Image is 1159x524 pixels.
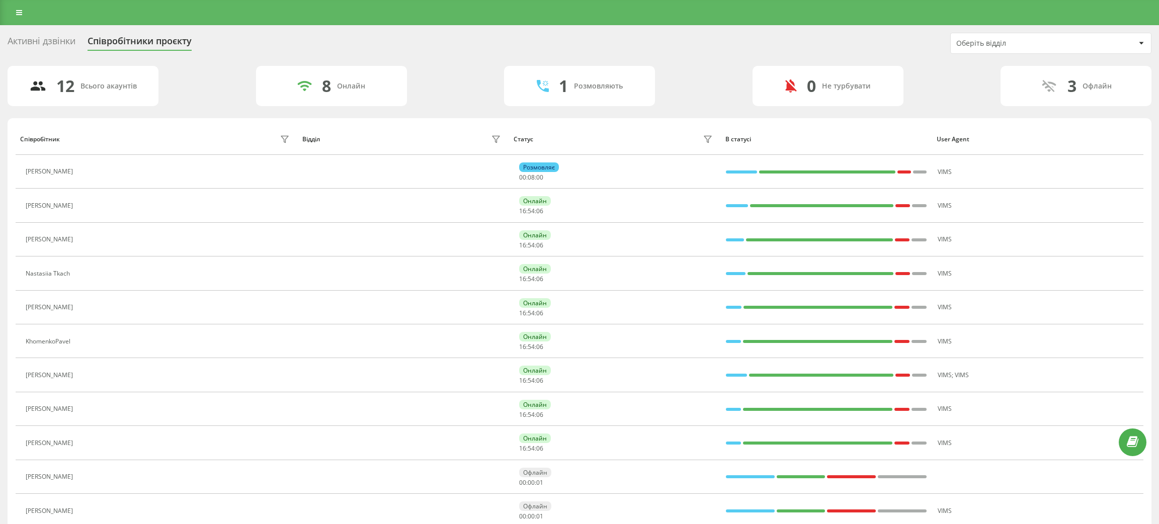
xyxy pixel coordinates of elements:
div: Статус [514,136,533,143]
div: Онлайн [519,366,551,375]
span: VIMS [938,404,952,413]
div: Співробітники проєкту [88,36,192,51]
div: Онлайн [519,298,551,308]
span: 54 [528,309,535,317]
div: : : [519,242,543,249]
div: [PERSON_NAME] [26,372,75,379]
span: 00 [519,478,526,487]
div: Онлайн [519,400,551,409]
div: 8 [322,76,331,96]
span: 00 [528,478,535,487]
span: VIMS [938,439,952,447]
div: Всього акаунтів [80,82,137,91]
div: User Agent [937,136,1139,143]
span: 00 [536,173,543,182]
span: 16 [519,410,526,419]
div: Nastasiia Tkach [26,270,72,277]
span: 54 [528,376,535,385]
div: [PERSON_NAME] [26,507,75,514]
div: Розмовляють [574,82,623,91]
span: 00 [519,173,526,182]
div: [PERSON_NAME] [26,202,75,209]
div: Онлайн [337,82,365,91]
span: 16 [519,309,526,317]
div: : : [519,310,543,317]
div: : : [519,208,543,215]
div: : : [519,411,543,418]
div: Відділ [302,136,320,143]
div: Активні дзвінки [8,36,75,51]
div: : : [519,513,543,520]
div: Співробітник [20,136,60,143]
span: 54 [528,275,535,283]
div: Офлайн [519,468,551,477]
span: 16 [519,241,526,249]
div: KhomenkoPavel [26,338,73,345]
span: 08 [528,173,535,182]
div: : : [519,174,543,181]
div: : : [519,343,543,351]
span: 00 [528,512,535,520]
span: VIMS [938,303,952,311]
span: 06 [536,342,543,351]
span: 54 [528,241,535,249]
div: 3 [1067,76,1077,96]
span: 16 [519,207,526,215]
span: VIMS [938,506,952,515]
span: VIMS [938,201,952,210]
div: : : [519,479,543,486]
div: Офлайн [519,501,551,511]
span: 54 [528,207,535,215]
span: VIMS [955,371,969,379]
span: 06 [536,241,543,249]
div: 1 [559,76,568,96]
span: 06 [536,410,543,419]
div: [PERSON_NAME] [26,304,75,311]
div: Онлайн [519,264,551,274]
span: 06 [536,309,543,317]
div: : : [519,377,543,384]
span: 06 [536,207,543,215]
span: 06 [536,444,543,453]
div: 12 [56,76,74,96]
div: Не турбувати [822,82,871,91]
span: VIMS [938,235,952,243]
div: 0 [807,76,816,96]
span: 06 [536,376,543,385]
span: VIMS [938,337,952,345]
span: 01 [536,512,543,520]
span: 16 [519,275,526,283]
span: VIMS [938,269,952,278]
span: 16 [519,376,526,385]
div: В статусі [725,136,928,143]
div: [PERSON_NAME] [26,473,75,480]
div: Оберіть відділ [956,39,1077,48]
div: Офлайн [1083,82,1112,91]
span: 16 [519,444,526,453]
div: [PERSON_NAME] [26,440,75,447]
div: Розмовляє [519,162,559,172]
span: 54 [528,342,535,351]
span: VIMS [938,371,952,379]
span: 00 [519,512,526,520]
div: Онлайн [519,332,551,341]
span: 01 [536,478,543,487]
div: [PERSON_NAME] [26,168,75,175]
div: : : [519,276,543,283]
span: 54 [528,444,535,453]
div: [PERSON_NAME] [26,236,75,243]
div: Онлайн [519,433,551,443]
span: VIMS [938,167,952,176]
span: 16 [519,342,526,351]
div: Онлайн [519,196,551,206]
span: 54 [528,410,535,419]
div: Онлайн [519,230,551,240]
span: 06 [536,275,543,283]
div: : : [519,445,543,452]
div: [PERSON_NAME] [26,405,75,412]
